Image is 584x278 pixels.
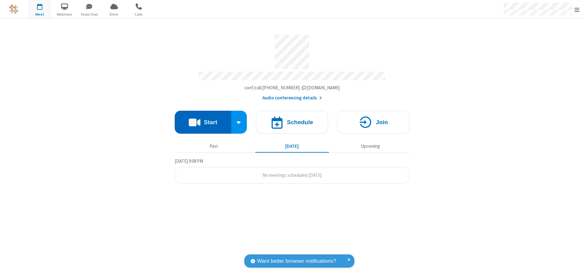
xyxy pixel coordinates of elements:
span: Webinars [53,12,76,17]
h4: Schedule [287,119,313,125]
button: Audio conferencing details [262,95,322,102]
span: Copy my meeting room link [244,85,340,91]
button: Copy my meeting room linkCopy my meeting room link [244,84,340,91]
img: QA Selenium DO NOT DELETE OR CHANGE [9,5,18,14]
button: Upcoming [334,140,407,152]
h4: Join [376,119,388,125]
button: [DATE] [255,140,329,152]
span: [DATE] 9:08 PM [175,158,203,164]
section: Account details [175,30,409,102]
span: No meetings scheduled [DATE] [262,172,322,178]
span: Want better browser notifications? [257,257,336,265]
h4: Start [204,119,217,125]
span: Meet [28,12,51,17]
button: Start [175,111,231,134]
button: Join [337,111,409,134]
div: Start conference options [231,111,247,134]
button: Past [177,140,251,152]
span: Calls [127,12,150,17]
span: Team Chat [78,12,101,17]
button: Schedule [256,111,328,134]
section: Today's Meetings [175,158,409,184]
span: Drive [103,12,126,17]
